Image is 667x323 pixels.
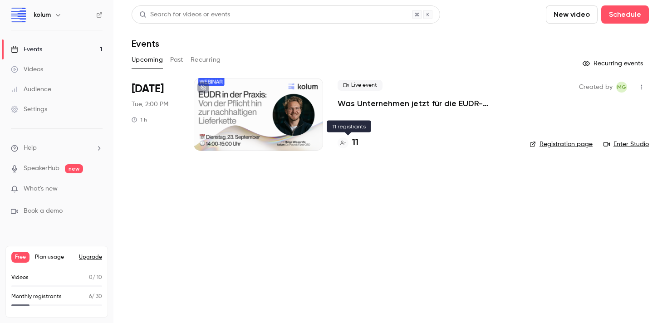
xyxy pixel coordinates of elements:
[338,137,358,149] a: 11
[132,100,168,109] span: Tue, 2:00 PM
[132,116,147,123] div: 1 h
[132,78,179,151] div: Sep 23 Tue, 2:00 PM (Europe/Berlin)
[11,252,29,263] span: Free
[170,53,183,67] button: Past
[601,5,649,24] button: Schedule
[603,140,649,149] a: Enter Studio
[24,206,63,216] span: Book a demo
[132,53,163,67] button: Upcoming
[24,184,58,194] span: What's new
[34,10,51,20] h6: kolum
[579,82,613,93] span: Created by
[89,293,102,301] p: / 30
[338,98,515,109] a: Was Unternehmen jetzt für die EUDR-Compliance tun müssen + Live Q&A
[132,82,164,96] span: [DATE]
[35,254,74,261] span: Plan usage
[338,80,383,91] span: Live event
[11,143,103,153] li: help-dropdown-opener
[352,137,358,149] h4: 11
[191,53,221,67] button: Recurring
[617,82,626,93] span: MG
[24,143,37,153] span: Help
[89,275,93,280] span: 0
[11,8,26,22] img: kolum
[24,164,59,173] a: SpeakerHub
[11,274,29,282] p: Videos
[11,293,62,301] p: Monthly registrants
[11,85,51,94] div: Audience
[132,38,159,49] h1: Events
[616,82,627,93] span: Maximilian Gampl
[89,294,92,299] span: 6
[139,10,230,20] div: Search for videos or events
[530,140,593,149] a: Registration page
[579,56,649,71] button: Recurring events
[79,254,102,261] button: Upgrade
[65,164,83,173] span: new
[546,5,598,24] button: New video
[11,105,47,114] div: Settings
[11,65,43,74] div: Videos
[92,185,103,193] iframe: Noticeable Trigger
[11,45,42,54] div: Events
[89,274,102,282] p: / 10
